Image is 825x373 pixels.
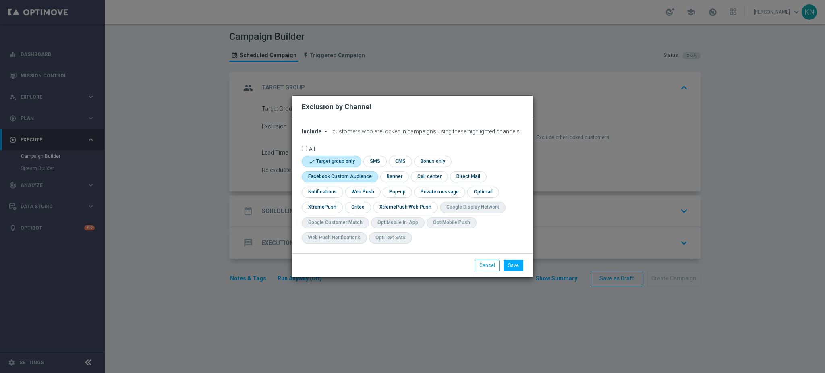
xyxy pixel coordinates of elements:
button: Save [504,260,523,271]
label: All [309,146,315,151]
div: customers who are locked in campaigns using these highlighted channels: [302,128,523,135]
div: Google Customer Match [308,219,363,226]
div: OptiMobile Push [433,219,470,226]
div: OptiText SMS [375,234,406,241]
button: Cancel [475,260,500,271]
i: arrow_drop_down [323,128,329,135]
span: Include [302,128,321,135]
div: Google Display Network [446,204,499,211]
h2: Exclusion by Channel [302,102,371,112]
button: Include arrow_drop_down [302,128,331,135]
div: OptiMobile In-App [377,219,418,226]
div: Web Push Notifications [308,234,361,241]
